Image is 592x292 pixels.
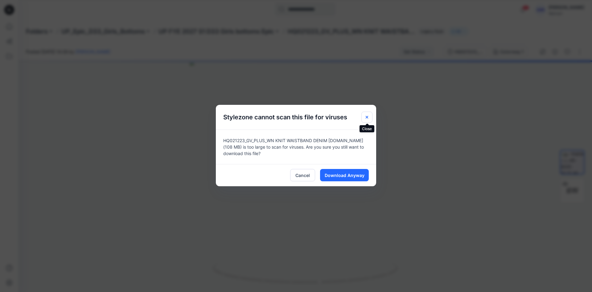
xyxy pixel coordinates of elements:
[216,130,376,164] div: HQ021223_GV_PLUS_WN KNIT WAISTBAND DENIM [DOMAIN_NAME] (108 MB) is too large to scan for viruses....
[290,169,315,181] button: Cancel
[361,112,372,123] button: Close
[216,105,355,130] h5: Stylezone cannot scan this file for viruses
[320,169,369,181] button: Download Anyway
[295,172,310,179] span: Cancel
[325,172,364,179] span: Download Anyway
